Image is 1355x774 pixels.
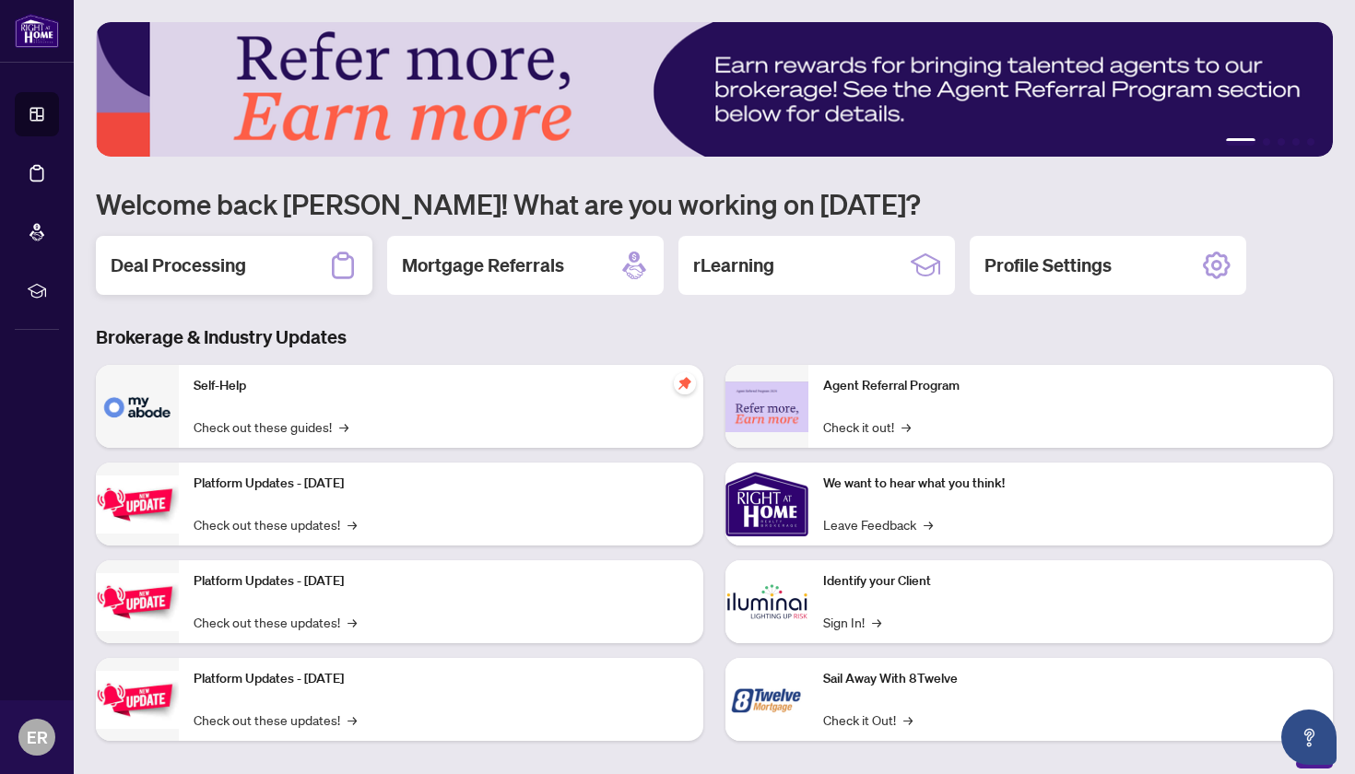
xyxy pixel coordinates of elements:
button: 2 [1263,138,1270,146]
span: → [348,514,357,534]
img: We want to hear what you think! [725,463,808,545]
img: Platform Updates - June 23, 2025 [96,671,179,729]
p: Sail Away With 8Twelve [823,669,1318,689]
p: Identify your Client [823,571,1318,592]
span: ER [27,724,48,750]
button: 1 [1226,138,1255,146]
button: Open asap [1281,709,1337,765]
span: pushpin [674,372,696,394]
img: Identify your Client [725,560,808,643]
h2: Mortgage Referrals [402,252,564,278]
p: Platform Updates - [DATE] [194,669,689,689]
img: Slide 0 [96,22,1333,157]
span: → [348,709,357,730]
img: Self-Help [96,365,179,448]
button: 5 [1307,138,1314,146]
button: 4 [1292,138,1300,146]
p: We want to hear what you think! [823,474,1318,494]
a: Sign In!→ [823,612,881,632]
h2: Deal Processing [111,252,246,278]
button: 3 [1278,138,1285,146]
a: Check out these guides!→ [194,416,348,437]
a: Check it Out!→ [823,709,913,730]
p: Agent Referral Program [823,376,1318,396]
img: Agent Referral Program [725,381,808,432]
h2: rLearning [693,252,774,278]
p: Platform Updates - [DATE] [194,571,689,592]
a: Check out these updates!→ [194,612,357,632]
span: → [872,612,881,632]
p: Self-Help [194,376,689,396]
img: Sail Away With 8Twelve [725,658,808,741]
span: → [348,612,357,632]
h1: Welcome back [PERSON_NAME]! What are you working on [DATE]? [96,186,1333,221]
img: Platform Updates - July 8, 2025 [96,573,179,631]
a: Check out these updates!→ [194,709,357,730]
a: Leave Feedback→ [823,514,933,534]
p: Platform Updates - [DATE] [194,474,689,494]
a: Check it out!→ [823,416,911,437]
span: → [339,416,348,437]
a: Check out these updates!→ [194,514,357,534]
img: Platform Updates - July 21, 2025 [96,475,179,534]
img: logo [15,14,59,48]
span: → [903,709,913,730]
span: → [924,514,933,534]
h3: Brokerage & Industry Updates [96,324,1333,350]
span: → [901,416,911,437]
h2: Profile Settings [984,252,1112,278]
